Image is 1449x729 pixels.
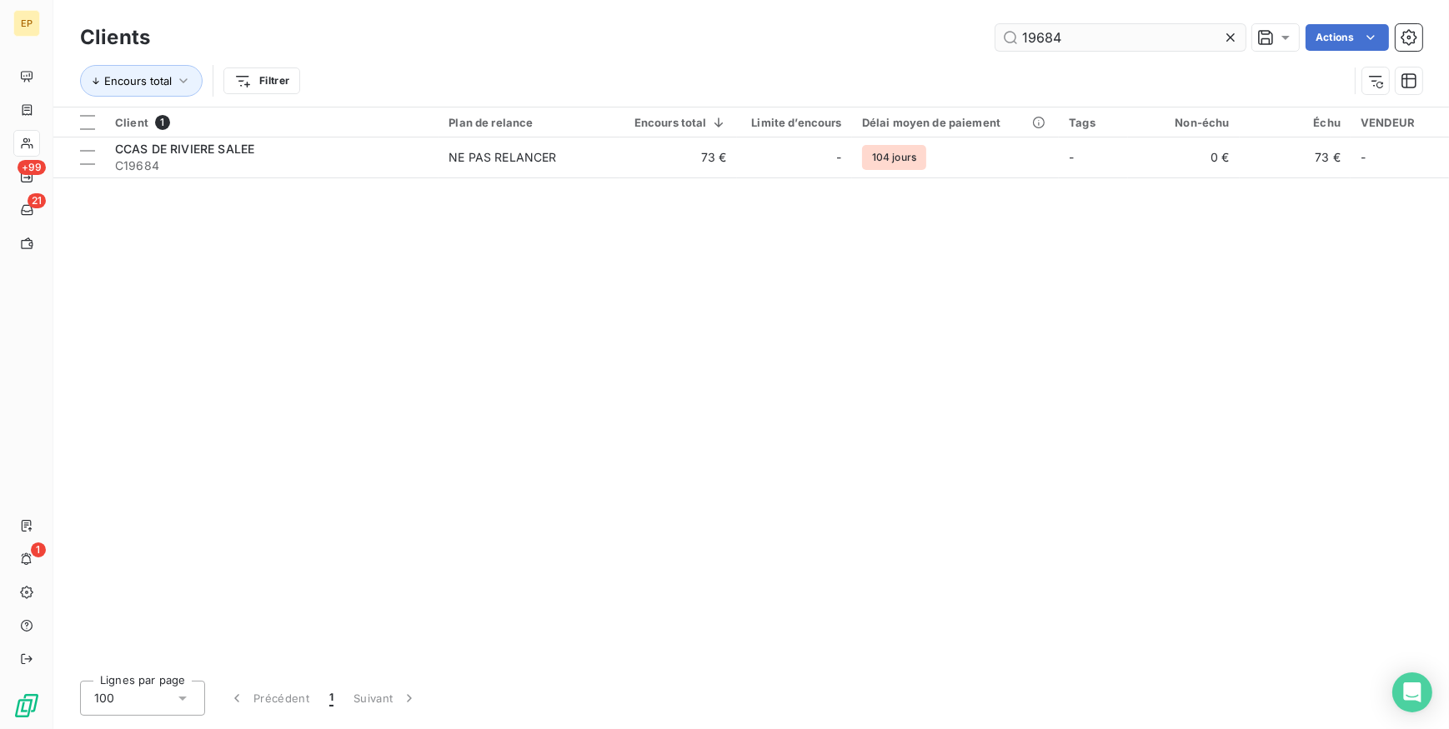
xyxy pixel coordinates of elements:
[80,22,150,52] h3: Clients
[449,149,556,166] div: NE PAS RELANCER
[1069,150,1074,164] span: -
[31,542,46,557] span: 1
[13,197,39,223] a: 21
[329,690,333,707] span: 1
[449,116,609,129] div: Plan de relance
[115,157,429,174] span: C19684
[1361,116,1439,129] div: VENDEUR
[80,65,203,97] button: Encours total
[629,116,727,129] div: Encours total
[104,74,172,87] span: Encours total
[115,142,254,156] span: CCAS DE RIVIERE SALEE
[1069,116,1118,129] div: Tags
[837,149,842,166] span: -
[223,67,300,94] button: Filtrer
[1306,24,1389,51] button: Actions
[1128,137,1239,177] td: 0 €
[13,10,40,37] div: EP
[13,692,40,719] img: Logo LeanPay
[1240,137,1351,177] td: 73 €
[115,116,148,129] span: Client
[1138,116,1229,129] div: Non-échu
[343,681,428,716] button: Suivant
[28,193,46,208] span: 21
[1361,150,1366,164] span: -
[619,137,737,177] td: 73 €
[995,24,1246,51] input: Rechercher
[94,690,114,707] span: 100
[13,163,39,190] a: +99
[862,145,926,170] span: 104 jours
[1392,672,1432,712] div: Open Intercom Messenger
[319,681,343,716] button: 1
[747,116,842,129] div: Limite d’encours
[1250,116,1341,129] div: Échu
[155,115,170,130] span: 1
[862,116,1050,129] div: Délai moyen de paiement
[218,681,319,716] button: Précédent
[18,160,46,175] span: +99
